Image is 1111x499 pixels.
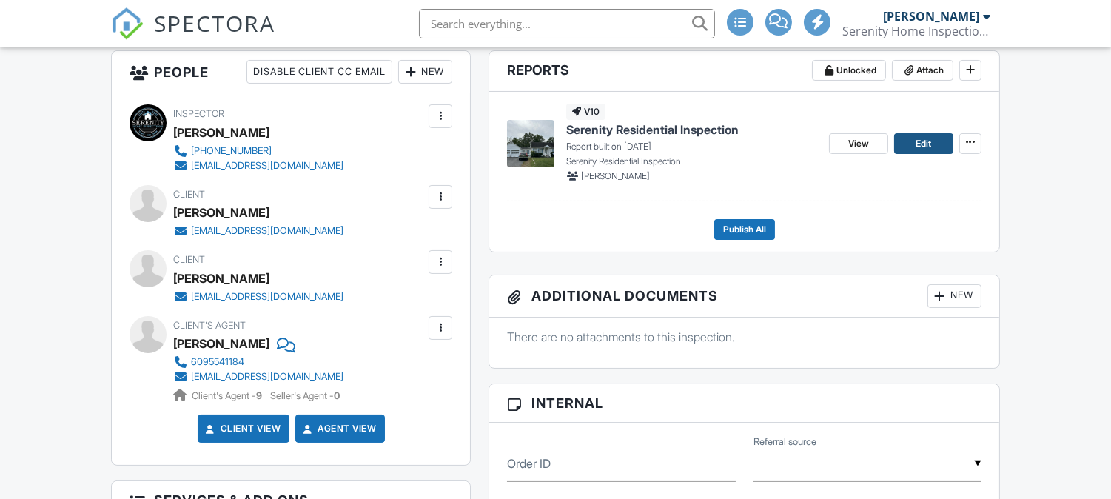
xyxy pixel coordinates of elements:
div: [EMAIL_ADDRESS][DOMAIN_NAME] [191,291,343,303]
div: Serenity Home Inspections [842,24,990,38]
a: [EMAIL_ADDRESS][DOMAIN_NAME] [173,289,343,304]
strong: 0 [334,390,340,401]
input: Search everything... [419,9,715,38]
img: The Best Home Inspection Software - Spectora [111,7,144,40]
div: [PERSON_NAME] [173,121,269,144]
strong: 9 [256,390,262,401]
a: SPECTORA [111,20,275,51]
a: [PHONE_NUMBER] [173,144,343,158]
p: There are no attachments to this inspection. [507,329,981,345]
span: Client [173,189,205,200]
a: [EMAIL_ADDRESS][DOMAIN_NAME] [173,369,343,384]
label: Referral source [753,435,816,449]
a: [EMAIL_ADDRESS][DOMAIN_NAME] [173,224,343,238]
div: 6095541184 [191,356,244,368]
a: 6095541184 [173,355,343,369]
div: [EMAIL_ADDRESS][DOMAIN_NAME] [191,225,343,237]
a: Client View [203,421,281,436]
div: New [398,60,452,84]
span: Client's Agent [173,320,246,331]
span: Seller's Agent - [270,390,340,401]
div: [PERSON_NAME] [173,267,269,289]
span: SPECTORA [154,7,275,38]
div: [EMAIL_ADDRESS][DOMAIN_NAME] [191,160,343,172]
div: [PHONE_NUMBER] [191,145,272,157]
div: Disable Client CC Email [246,60,392,84]
div: New [927,284,981,308]
a: [PERSON_NAME] [173,332,269,355]
div: [PERSON_NAME] [173,201,269,224]
h3: People [112,51,470,93]
span: Inspector [173,108,224,119]
label: Order ID [507,455,551,472]
div: [PERSON_NAME] [883,9,979,24]
a: Agent View [301,421,377,436]
span: Client [173,254,205,265]
span: Client's Agent - [192,390,264,401]
a: [EMAIL_ADDRESS][DOMAIN_NAME] [173,158,343,173]
div: [EMAIL_ADDRESS][DOMAIN_NAME] [191,371,343,383]
h3: Additional Documents [489,275,998,318]
h3: Internal [489,384,998,423]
